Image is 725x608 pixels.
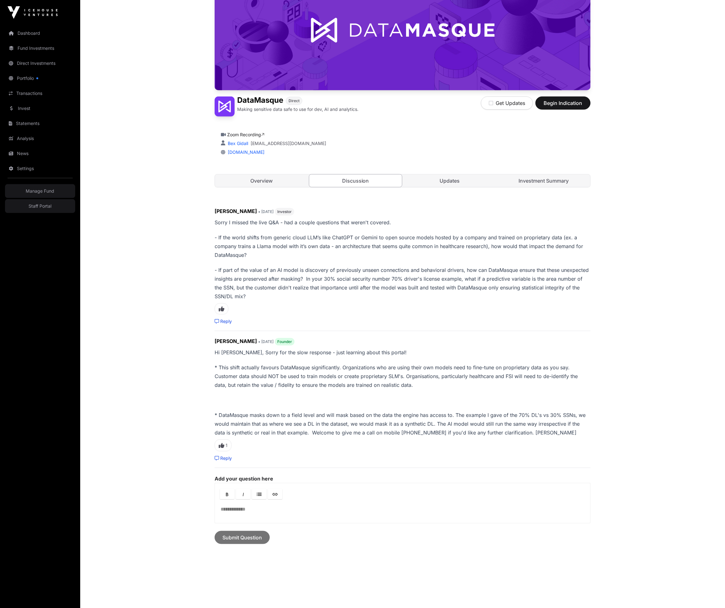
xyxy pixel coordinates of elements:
[215,233,591,259] p: - If the world shifts from generic cloud LLM’s like ChatGPT or Gemini to open source models hoste...
[215,318,232,325] a: Reply
[215,363,591,389] p: * This shift actually favours DataMasque significantly. Organizations who are using their own mod...
[5,101,75,115] a: Invest
[226,442,227,449] span: 1
[225,149,264,155] a: [DOMAIN_NAME]
[5,132,75,145] a: Analysis
[237,96,283,105] h1: DataMasque
[543,99,583,107] span: Begin Indication
[5,147,75,160] a: News
[237,106,358,112] p: Making sensitive data safe to use for dev, AI and analytics.
[535,103,591,109] a: Begin Indication
[498,174,591,187] a: Investment Summary
[289,98,300,103] span: Direct
[5,162,75,175] a: Settings
[215,218,591,227] p: Sorry I missed the live Q&A - had a couple questions that weren't covered.
[268,489,282,499] a: Link
[215,208,257,214] span: [PERSON_NAME]
[215,174,308,187] a: Overview
[236,489,250,499] a: Italic
[215,411,591,437] p: * DataMasque masks down to a field level and will mask based on the data the engine has access to...
[5,117,75,130] a: Statements
[215,96,235,117] img: DataMasque
[309,174,403,187] a: Discussion
[215,266,591,301] p: - If part of the value of an AI model is discovery of previously unseen connections and behaviora...
[5,199,75,213] a: Staff Portal
[5,41,75,55] a: Fund Investments
[252,489,266,499] a: Lists
[251,140,326,147] a: [EMAIL_ADDRESS][DOMAIN_NAME]
[5,184,75,198] a: Manage Fund
[277,339,292,344] span: Founder
[258,209,274,214] span: • [DATE]
[694,578,725,608] iframe: Chat Widget
[8,6,58,19] img: Icehouse Ventures Logo
[227,141,248,146] a: Bex Gidall
[5,86,75,100] a: Transactions
[535,96,591,110] button: Begin Indication
[403,174,496,187] a: Updates
[5,26,75,40] a: Dashboard
[258,339,274,344] span: • [DATE]
[277,209,292,214] span: Investor
[215,475,591,482] label: Add your question here
[215,439,232,451] span: Like this comment
[481,96,533,110] button: Get Updates
[215,338,257,344] span: [PERSON_NAME]
[5,56,75,70] a: Direct Investments
[5,71,75,85] a: Portfolio
[215,348,591,357] p: Hi [PERSON_NAME], Sorry for the slow response - just learning about this portal!
[227,132,264,137] a: Zoom Recording
[220,489,234,499] a: Bold
[215,174,590,187] nav: Tabs
[215,455,232,461] a: Reply
[215,303,228,314] span: Like this comment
